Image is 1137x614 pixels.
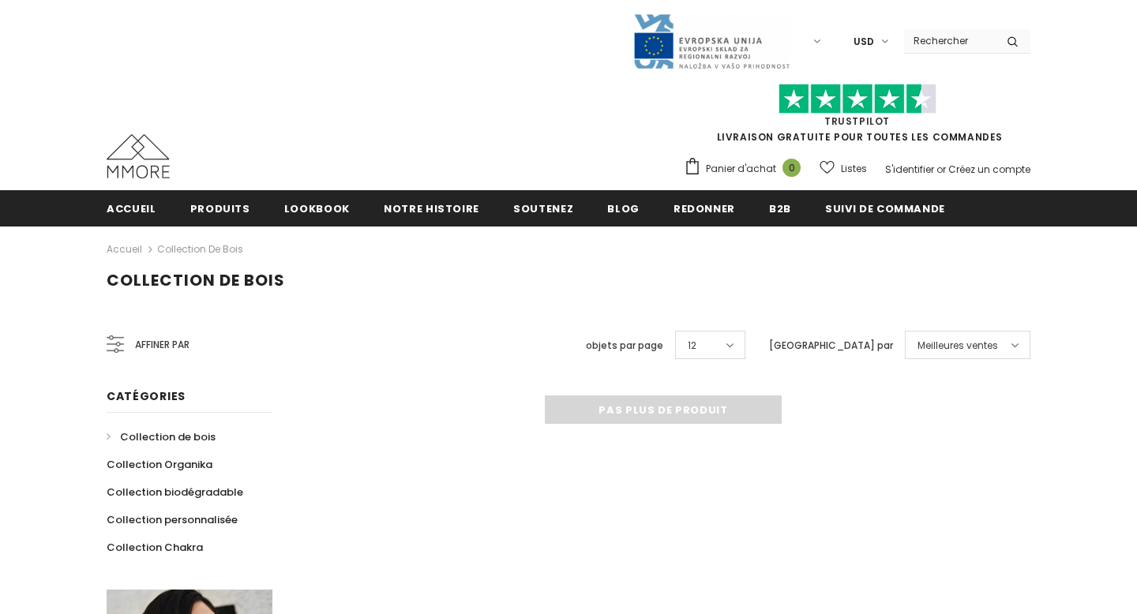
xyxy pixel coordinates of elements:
[782,159,801,177] span: 0
[841,161,867,177] span: Listes
[769,190,791,226] a: B2B
[190,201,250,216] span: Produits
[820,155,867,182] a: Listes
[586,338,663,354] label: objets par page
[779,84,936,114] img: Faites confiance aux étoiles pilotes
[824,114,890,128] a: TrustPilot
[607,201,640,216] span: Blog
[107,451,212,478] a: Collection Organika
[107,423,216,451] a: Collection de bois
[904,29,995,52] input: Search Site
[107,201,156,216] span: Accueil
[769,338,893,354] label: [GEOGRAPHIC_DATA] par
[885,163,934,176] a: S'identifier
[107,269,285,291] span: Collection de bois
[284,190,350,226] a: Lookbook
[684,157,809,181] a: Panier d'achat 0
[384,201,479,216] span: Notre histoire
[120,429,216,444] span: Collection de bois
[854,34,874,50] span: USD
[706,161,776,177] span: Panier d'achat
[135,336,189,354] span: Affiner par
[825,190,945,226] a: Suivi de commande
[632,34,790,47] a: Javni Razpis
[284,201,350,216] span: Lookbook
[107,240,142,259] a: Accueil
[107,512,238,527] span: Collection personnalisée
[107,485,243,500] span: Collection biodégradable
[384,190,479,226] a: Notre histoire
[107,534,203,561] a: Collection Chakra
[107,540,203,555] span: Collection Chakra
[107,506,238,534] a: Collection personnalisée
[513,190,573,226] a: soutenez
[513,201,573,216] span: soutenez
[688,338,696,354] span: 12
[107,134,170,178] img: Cas MMORE
[948,163,1030,176] a: Créez un compte
[769,201,791,216] span: B2B
[674,190,735,226] a: Redonner
[607,190,640,226] a: Blog
[157,242,243,256] a: Collection de bois
[674,201,735,216] span: Redonner
[107,478,243,506] a: Collection biodégradable
[917,338,998,354] span: Meilleures ventes
[684,91,1030,144] span: LIVRAISON GRATUITE POUR TOUTES LES COMMANDES
[936,163,946,176] span: or
[107,190,156,226] a: Accueil
[107,388,186,404] span: Catégories
[190,190,250,226] a: Produits
[107,457,212,472] span: Collection Organika
[825,201,945,216] span: Suivi de commande
[632,13,790,70] img: Javni Razpis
